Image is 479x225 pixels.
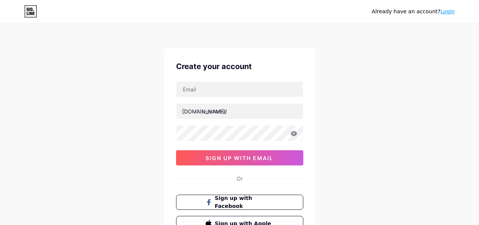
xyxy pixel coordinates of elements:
button: Sign up with Facebook [176,195,303,210]
input: Email [176,82,303,97]
input: username [176,104,303,119]
div: [DOMAIN_NAME]/ [182,107,227,115]
div: Create your account [176,61,303,72]
span: Sign up with Facebook [215,194,273,210]
div: Already have an account? [372,8,455,16]
button: sign up with email [176,150,303,165]
a: Login [440,8,455,14]
div: Or [237,175,243,183]
span: sign up with email [206,155,273,161]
